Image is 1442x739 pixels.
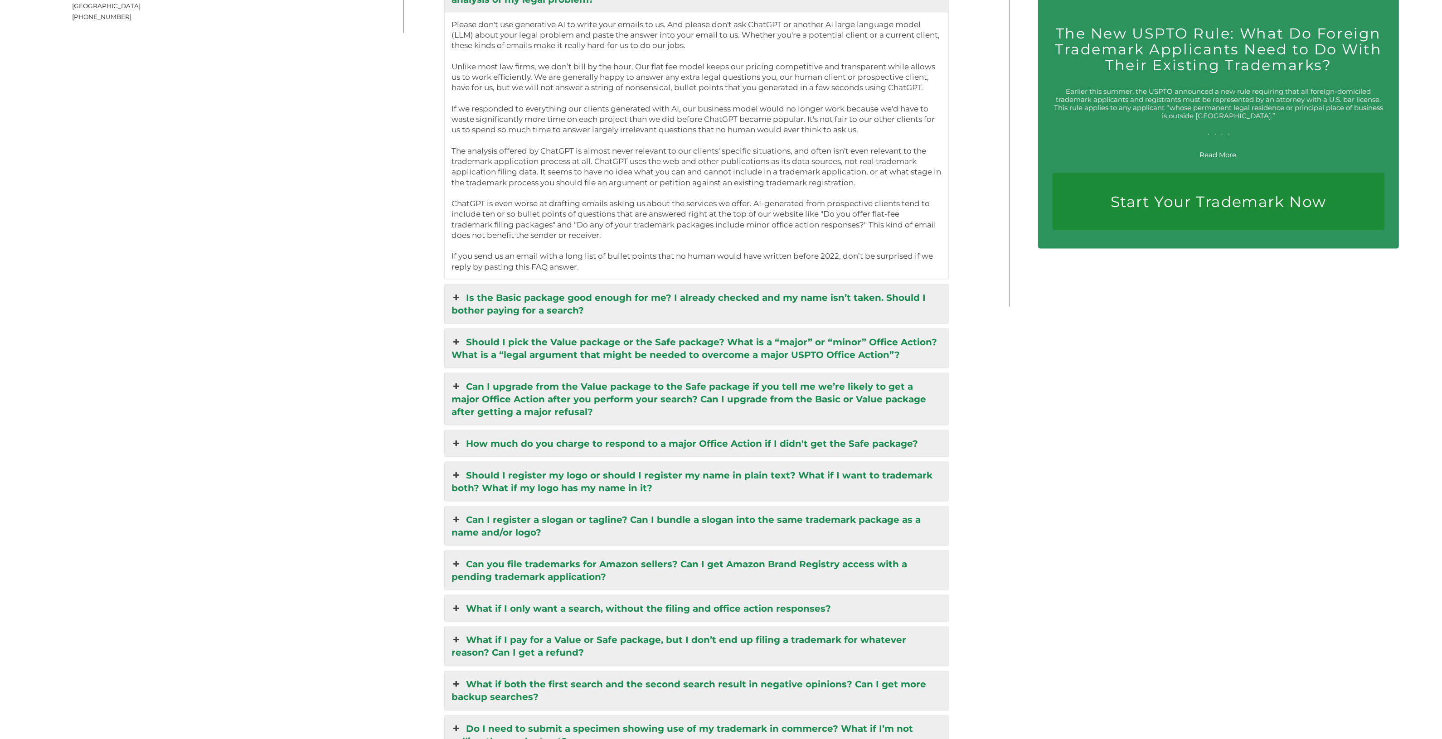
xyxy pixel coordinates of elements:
[72,2,141,10] span: [GEOGRAPHIC_DATA]
[1053,87,1384,136] p: Earlier this summer, the USPTO announced a new rule requiring that all foreign-domiciled trademar...
[445,627,948,666] a: What if I pay for a Value or Safe package, but I don’t end up filing a trademark for whatever rea...
[445,462,948,501] a: Should I register my logo or should I register my name in plain text? What if I want to trademark...
[1199,150,1238,159] a: Read More.
[445,595,948,622] a: What if I only want a search, without the filing and office action responses?
[445,507,948,546] a: Can I register a slogan or tagline? Can I bundle a slogan into the same trademark package as a na...
[445,329,948,368] a: Should I pick the Value package or the Safe package? What is a “major” or “minor” Office Action? ...
[445,285,948,324] a: Is the Basic package good enough for me? I already checked and my name isn’t taken. Should I both...
[445,13,948,279] div: Can I send you long emails I generated with ChatGPT/Gemini/Copilot? Can I send you ChatGPT's anal...
[452,19,942,272] p: Please don't use generative AI to write your emails to us. And please don't ask ChatGPT or anothe...
[445,671,948,710] a: What if both the first search and the second search result in negative opinions? Can I get more b...
[445,373,948,425] a: Can I upgrade from the Value package to the Safe package if you tell me we’re likely to get a maj...
[1055,24,1382,74] a: The New USPTO Rule: What Do Foreign Trademark Applicants Need to Do With Their Existing Trademarks?
[445,551,948,590] a: Can you file trademarks for Amazon sellers? Can I get Amazon Brand Registry access with a pending...
[72,13,131,20] span: [PHONE_NUMBER]
[1053,173,1384,230] a: Start Your Trademark Now
[445,430,948,457] a: How much do you charge to respond to a major Office Action if I didn't get the Safe package?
